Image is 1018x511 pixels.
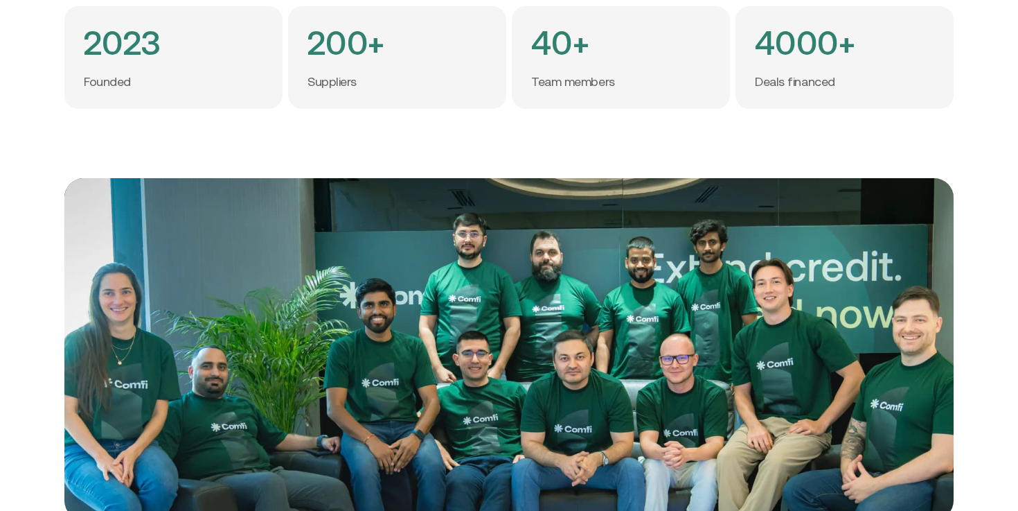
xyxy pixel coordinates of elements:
[755,74,835,90] p: Deals financed
[531,26,589,60] h4: 40+
[755,26,855,60] h4: 4000+
[531,74,615,90] p: Team members
[84,26,161,60] h4: 2023
[307,74,357,90] p: Suppliers
[307,26,385,60] h4: 200+
[84,74,131,90] p: Founded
